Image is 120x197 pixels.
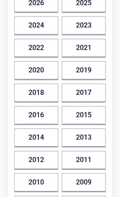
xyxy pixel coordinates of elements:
button: 2011 [62,151,106,170]
button: 2022 [14,39,58,58]
button: 2010 [14,173,58,192]
button: 2024 [14,16,58,35]
button: 2023 [62,16,106,35]
button: 2020 [14,61,58,80]
button: 2015 [62,106,106,125]
button: 2016 [14,106,58,125]
button: 2014 [14,128,58,147]
button: 2019 [62,61,106,80]
button: 2013 [62,128,106,147]
button: 2017 [62,84,106,103]
button: 2012 [14,151,58,170]
button: 2009 [62,173,106,192]
button: 2018 [14,84,58,103]
button: 2021 [62,39,106,58]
